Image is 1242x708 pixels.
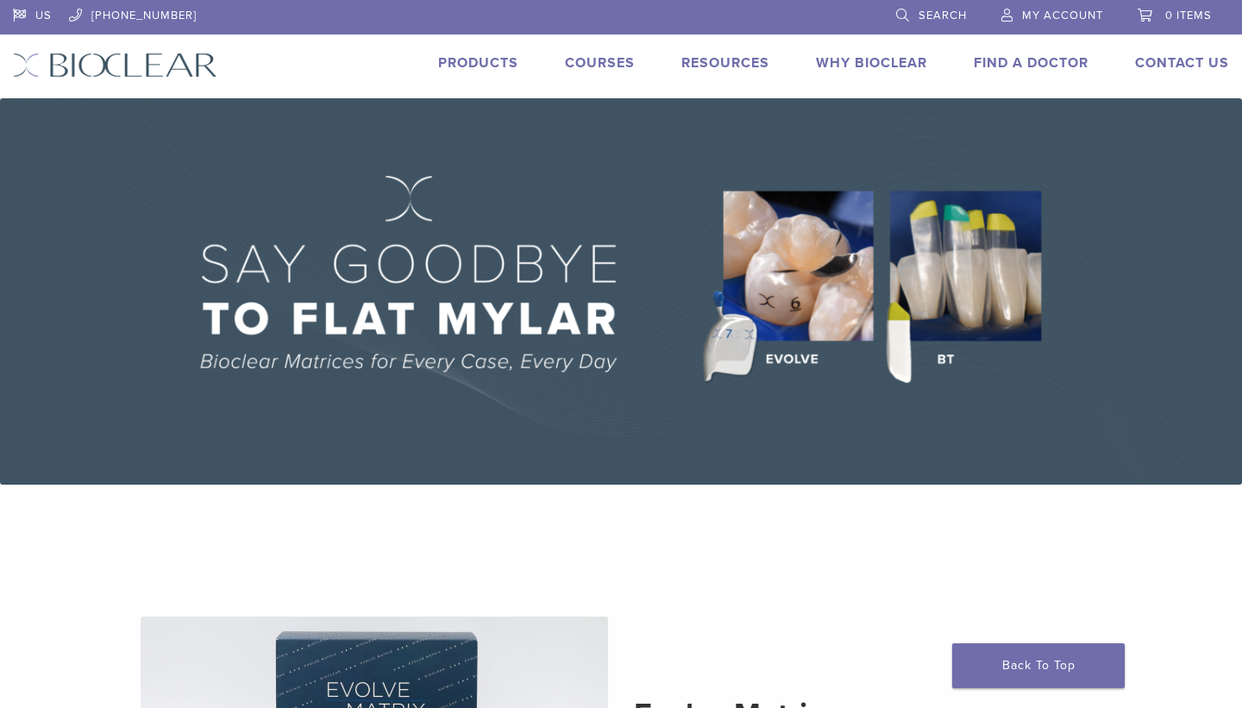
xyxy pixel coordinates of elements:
[681,54,769,72] a: Resources
[952,643,1125,688] a: Back To Top
[919,9,967,22] span: Search
[565,54,635,72] a: Courses
[1135,54,1229,72] a: Contact Us
[13,53,217,78] img: Bioclear
[1022,9,1103,22] span: My Account
[816,54,927,72] a: Why Bioclear
[438,54,518,72] a: Products
[974,54,1088,72] a: Find A Doctor
[1165,9,1212,22] span: 0 items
